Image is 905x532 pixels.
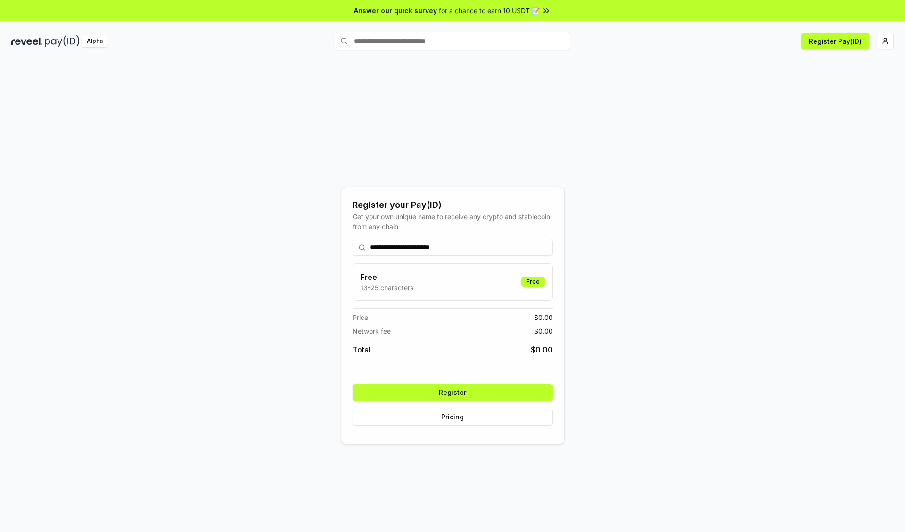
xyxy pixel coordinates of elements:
[531,344,553,355] span: $ 0.00
[354,6,437,16] span: Answer our quick survey
[439,6,540,16] span: for a chance to earn 10 USDT 📝
[534,326,553,336] span: $ 0.00
[361,271,413,283] h3: Free
[353,198,553,212] div: Register your Pay(ID)
[82,35,108,47] div: Alpha
[353,212,553,231] div: Get your own unique name to receive any crypto and stablecoin, from any chain
[353,344,370,355] span: Total
[521,277,545,287] div: Free
[534,312,553,322] span: $ 0.00
[11,35,43,47] img: reveel_dark
[45,35,80,47] img: pay_id
[361,283,413,293] p: 13-25 characters
[353,326,391,336] span: Network fee
[801,33,869,49] button: Register Pay(ID)
[353,312,368,322] span: Price
[353,384,553,401] button: Register
[353,409,553,426] button: Pricing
